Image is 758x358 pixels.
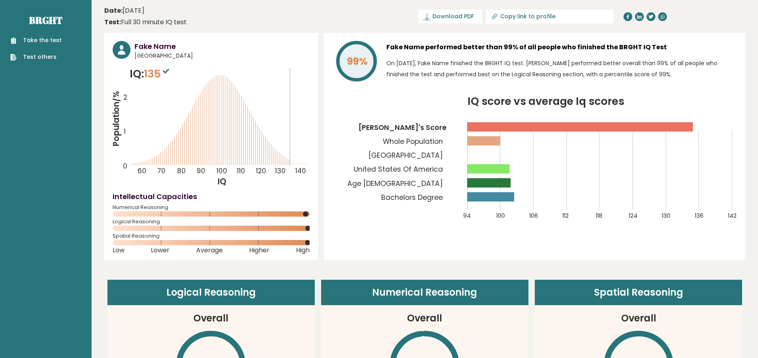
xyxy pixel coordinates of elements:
[216,166,227,176] tspan: 100
[386,41,737,54] h3: Fake Name performed better than 99% of all people who finished the BRGHT IQ Test
[104,17,121,27] b: Test:
[218,176,227,187] tspan: IQ
[368,151,443,160] tspan: [GEOGRAPHIC_DATA]
[197,166,205,176] tspan: 90
[347,179,443,188] tspan: Age [DEMOGRAPHIC_DATA]
[157,166,166,176] tspan: 70
[113,220,310,223] span: Logical Reasoning
[123,93,127,103] tspan: 2
[177,166,186,176] tspan: 80
[111,91,122,147] tspan: Population/%
[196,249,223,252] span: Average
[193,311,228,325] h3: Overall
[113,191,310,202] h4: Intellectual Capacities
[407,311,442,325] h3: Overall
[237,166,245,176] tspan: 110
[10,53,62,61] a: Test others
[107,280,315,305] header: Logical Reasoning
[359,123,446,132] tspan: [PERSON_NAME]'s Score
[144,66,171,81] span: 135
[662,212,670,220] tspan: 130
[695,212,703,220] tspan: 136
[296,249,310,252] span: High
[104,6,123,15] b: Date:
[134,41,310,52] h3: Fake Name
[529,212,538,220] tspan: 106
[321,280,528,305] header: Numerical Reasoning
[113,234,310,238] span: Spatial Reasoning
[621,311,656,325] h3: Overall
[596,212,602,220] tspan: 118
[275,166,286,176] tspan: 130
[138,166,146,176] tspan: 60
[383,137,443,146] tspan: Whole Population
[104,17,187,27] div: Full 30 minute IQ test
[10,36,62,45] a: Take the test
[562,212,569,220] tspan: 112
[381,193,443,202] tspan: Bachelors Degree
[728,212,737,220] tspan: 142
[123,161,127,171] tspan: 0
[295,166,306,176] tspan: 140
[463,212,471,220] tspan: 94
[29,14,62,27] a: Brght
[249,249,269,252] span: Higher
[629,212,637,220] tspan: 124
[433,12,474,21] span: Download PDF
[104,6,144,15] time: [DATE]
[418,10,482,23] a: Download PDF
[113,249,125,252] span: Low
[468,94,624,108] tspan: IQ score vs average Iq scores
[386,58,737,80] p: On [DATE], Fake Name finished the BRGHT IQ test. [PERSON_NAME] performed better overall than 99% ...
[124,127,126,136] tspan: 1
[134,52,310,60] span: [GEOGRAPHIC_DATA]
[496,212,505,220] tspan: 100
[151,249,170,252] span: Lower
[535,280,742,305] header: Spatial Reasoning
[354,164,443,174] tspan: United States Of America
[347,54,368,68] tspan: 99%
[130,66,171,82] p: IQ:
[113,206,310,209] span: Numerical Reasoning
[256,166,266,176] tspan: 120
